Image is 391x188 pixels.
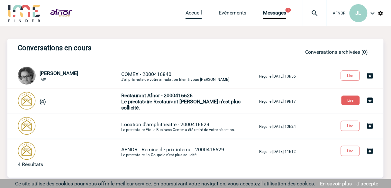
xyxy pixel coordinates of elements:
a: Accueil [186,10,202,19]
img: Archiver la conversation [366,147,374,155]
div: 4 Résultats [18,161,43,167]
div: Conversation privée : Client - Agence [18,117,120,136]
p: Reçu le [DATE] 11h12 [259,149,296,154]
button: 1 [286,8,291,13]
button: Lire [341,70,360,81]
p: Reçu le [DATE] 13h55 [259,74,296,79]
span: AFNOR - Remise de prix interne - 2000415629 [121,146,224,153]
img: photonotifcontact.png [18,92,36,110]
h3: Conversations en cours [18,44,211,52]
span: [PERSON_NAME] [40,70,78,76]
a: Location d'amphithéâtre - 2000416629Le prestataire Etoile Business Center a été retiré de votre s... [18,123,296,129]
div: Conversation privée : Client - Agence [18,92,120,111]
a: Lire [336,97,366,103]
span: (4) [40,99,46,105]
p: Reçu le [DATE] 19h17 [259,99,296,104]
img: Archiver la conversation [366,122,374,130]
p: J'ai pris note de votre annulation Bien à vous [PERSON_NAME] [121,71,258,82]
p: Reçu le [DATE] 13h24 [259,124,296,129]
a: J'accepte [357,181,378,187]
a: AFNOR - Remise de prix interne - 2000415629Le prestataire La Coupole n'est plus sollicité. Reçu l... [18,148,296,154]
span: COMEX - 2000416840 [121,71,171,77]
a: [PERSON_NAME] IME COMEX - 2000416840J'ai pris note de votre annulation Bien à vous [PERSON_NAME] ... [18,73,296,79]
div: Conversation privée : Client - Agence [18,142,120,161]
a: Lire [336,122,366,128]
img: IME-Finder [7,4,41,22]
span: Ce site utilise des cookies pour vous offrir le meilleur service. En poursuivant votre navigation... [15,181,315,187]
span: Le prestataire Restaurant [PERSON_NAME] n'est plus sollicité. [121,99,241,111]
p: Le prestataire La Coupole n'est plus sollicité. [121,146,258,157]
a: Lire [336,72,366,78]
a: En savoir plus [320,181,352,187]
div: Conversation privée : Client - Agence [18,67,120,86]
a: (4) Restaurant Afnor - 2000416626Le prestataire Restaurant [PERSON_NAME] n'est plus sollicité. Re... [18,98,296,104]
img: photonotifcontact.png [18,117,36,135]
p: Le prestataire Etoile Business Center a été retiré de votre sélection. [121,121,258,132]
span: IME [40,78,46,82]
span: Restaurant Afnor - 2000416626 [121,92,193,99]
button: Lire [341,121,360,131]
img: photonotifcontact.png [18,142,36,160]
span: JL [356,10,361,16]
a: Conversations archivées (0) [305,49,368,55]
a: Lire [336,147,366,154]
span: Location d'amphithéâtre - 2000416629 [121,121,209,127]
a: Evénements [219,10,246,19]
img: 101028-0.jpg [18,67,36,85]
span: AFNOR [333,11,346,15]
img: Archiver la conversation [366,72,374,80]
img: Archiver la conversation [366,97,374,104]
button: Lire [341,96,360,105]
button: Lire [341,146,360,156]
a: Messages [263,10,286,19]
